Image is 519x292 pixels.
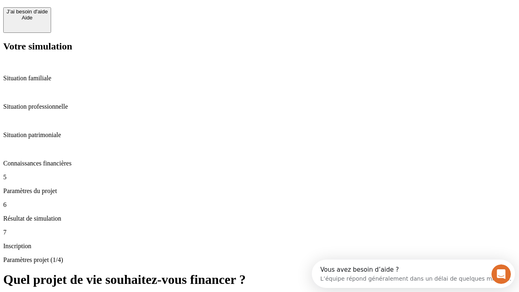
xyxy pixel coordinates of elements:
[3,103,516,110] p: Situation professionnelle
[491,264,511,284] iframe: Intercom live chat
[3,41,516,52] h2: Votre simulation
[9,13,199,22] div: L’équipe répond généralement dans un délai de quelques minutes.
[3,3,223,26] div: Ouvrir le Messenger Intercom
[6,9,48,15] div: J’ai besoin d'aide
[3,215,516,222] p: Résultat de simulation
[3,229,516,236] p: 7
[3,131,516,139] p: Situation patrimoniale
[3,7,51,33] button: J’ai besoin d'aideAide
[3,187,516,195] p: Paramètres du projet
[312,260,515,288] iframe: Intercom live chat discovery launcher
[3,243,516,250] p: Inscription
[3,256,516,264] p: Paramètres projet (1/4)
[3,160,516,167] p: Connaissances financières
[9,7,199,13] div: Vous avez besoin d’aide ?
[3,272,516,287] h1: Quel projet de vie souhaitez-vous financer ?
[3,75,516,82] p: Situation familiale
[3,174,516,181] p: 5
[3,201,516,208] p: 6
[6,15,48,21] div: Aide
